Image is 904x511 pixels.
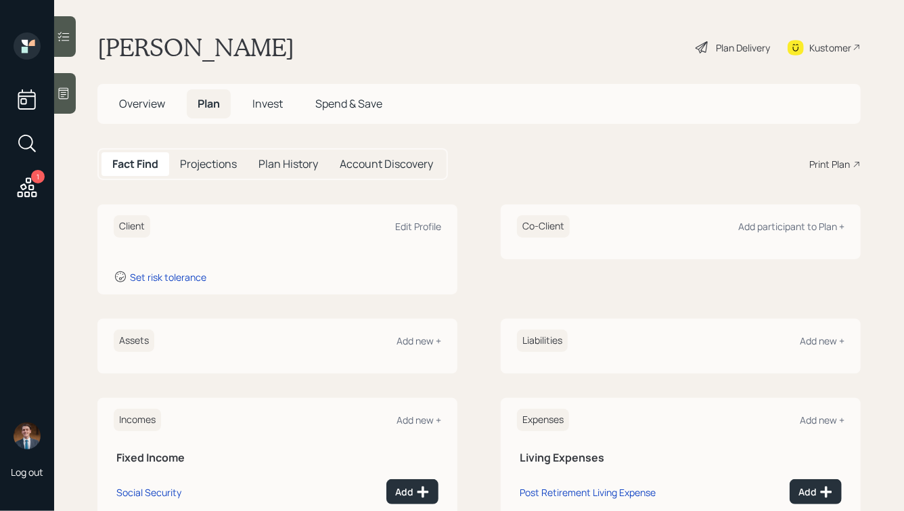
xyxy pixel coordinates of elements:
div: Add new + [800,334,844,347]
h5: Fact Find [112,158,158,171]
h5: Fixed Income [116,451,438,464]
div: Kustomer [809,41,851,55]
span: Plan [198,96,220,111]
button: Add [790,479,842,504]
h6: Incomes [114,409,161,431]
h6: Client [114,215,150,238]
h6: Liabilities [517,330,568,352]
div: Add [798,485,833,499]
img: hunter_neumayer.jpg [14,422,41,449]
div: 1 [31,170,45,183]
span: Spend & Save [315,96,382,111]
div: Post Retirement Living Expense [520,486,656,499]
div: Add new + [397,414,441,426]
span: Invest [252,96,283,111]
span: Overview [119,96,165,111]
div: Edit Profile [395,220,441,233]
h6: Assets [114,330,154,352]
div: Add participant to Plan + [738,220,844,233]
button: Add [386,479,438,504]
div: Add new + [800,414,844,426]
div: Print Plan [809,157,850,171]
h6: Expenses [517,409,569,431]
h5: Account Discovery [340,158,433,171]
h5: Living Expenses [520,451,842,464]
h1: [PERSON_NAME] [97,32,294,62]
div: Log out [11,466,43,479]
div: Plan Delivery [716,41,770,55]
div: Social Security [116,486,181,499]
div: Set risk tolerance [130,271,206,284]
h6: Co-Client [517,215,570,238]
div: Add [395,485,430,499]
div: Add new + [397,334,441,347]
h5: Projections [180,158,237,171]
h5: Plan History [258,158,318,171]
